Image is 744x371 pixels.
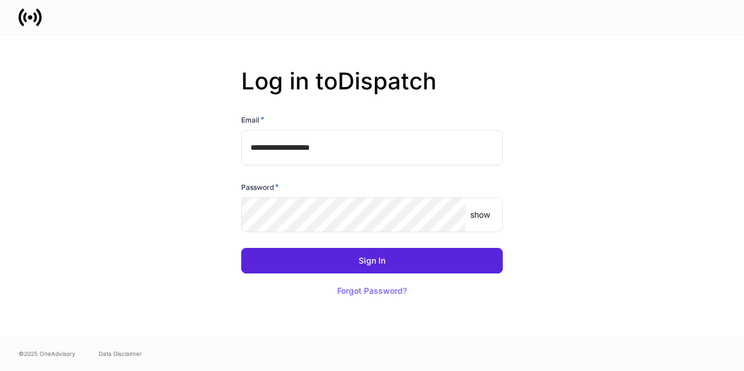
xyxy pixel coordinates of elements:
[241,114,264,125] h6: Email
[323,278,421,304] button: Forgot Password?
[241,181,279,193] h6: Password
[19,349,76,358] span: © 2025 OneAdvisory
[99,349,142,358] a: Data Disclaimer
[470,209,490,221] p: show
[241,67,503,114] h2: Log in to Dispatch
[337,287,407,295] div: Forgot Password?
[359,257,385,265] div: Sign In
[241,248,503,273] button: Sign In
